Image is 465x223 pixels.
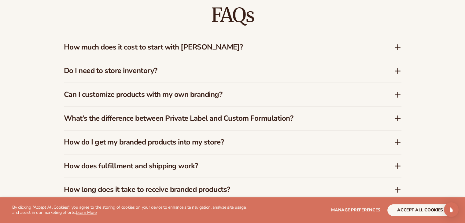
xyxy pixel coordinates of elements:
h3: How do I get my branded products into my store? [64,138,376,147]
button: accept all cookies [387,204,453,216]
button: Manage preferences [331,204,380,216]
h3: How does fulfillment and shipping work? [64,162,376,170]
h3: How long does it take to receive branded products? [64,185,376,194]
p: By clicking "Accept All Cookies", you agree to the storing of cookies on your device to enhance s... [12,205,253,215]
span: Manage preferences [331,207,380,213]
h3: Can I customize products with my own branding? [64,90,376,99]
h3: Do I need to store inventory? [64,66,376,75]
h2: FAQs [64,5,401,25]
h3: What’s the difference between Private Label and Custom Formulation? [64,114,376,123]
h3: How much does it cost to start with [PERSON_NAME]? [64,43,376,52]
div: Open Intercom Messenger [444,202,459,217]
a: Learn More [76,210,97,215]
